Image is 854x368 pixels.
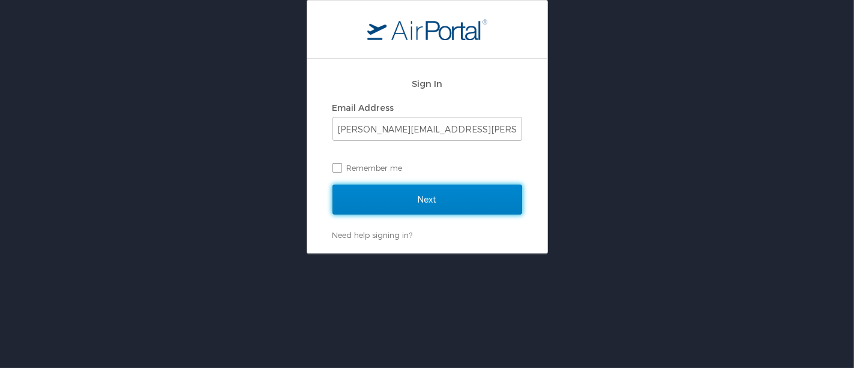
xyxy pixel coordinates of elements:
[332,159,522,177] label: Remember me
[332,77,522,91] h2: Sign In
[332,230,413,240] a: Need help signing in?
[367,19,487,40] img: logo
[332,102,394,113] label: Email Address
[332,185,522,215] input: Next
